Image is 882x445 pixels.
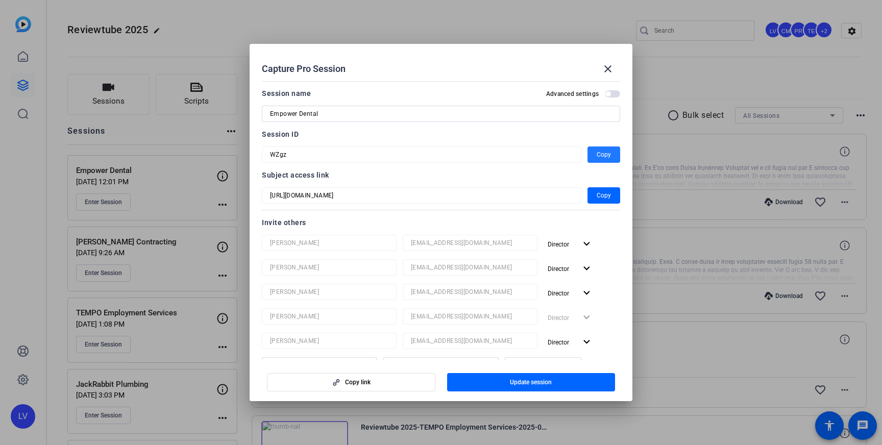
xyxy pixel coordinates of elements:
[411,335,529,347] input: Email...
[270,108,612,120] input: Enter Session Name
[270,149,573,161] input: Session OTP
[447,373,616,391] button: Update session
[270,335,388,347] input: Name...
[580,262,593,275] mat-icon: expand_more
[587,146,620,163] button: Copy
[546,90,599,98] h2: Advanced settings
[544,284,597,302] button: Director
[411,286,529,298] input: Email...
[262,128,620,140] div: Session ID
[597,189,611,202] span: Copy
[548,265,569,273] span: Director
[580,336,593,349] mat-icon: expand_more
[544,235,597,253] button: Director
[544,259,597,278] button: Director
[262,169,620,181] div: Subject access link
[270,189,573,202] input: Session OTP
[597,149,611,161] span: Copy
[411,261,529,274] input: Email...
[267,373,435,391] button: Copy link
[270,286,388,298] input: Name...
[262,87,311,100] div: Session name
[411,237,529,249] input: Email...
[345,378,371,386] span: Copy link
[270,261,388,274] input: Name...
[548,241,569,248] span: Director
[580,238,593,251] mat-icon: expand_more
[510,378,552,386] span: Update session
[270,359,369,372] input: Name...
[270,310,388,323] input: Name...
[270,237,388,249] input: Name...
[391,359,491,372] input: Email...
[262,216,620,229] div: Invite others
[544,333,597,351] button: Director
[548,339,569,346] span: Director
[262,57,620,81] div: Capture Pro Session
[411,310,529,323] input: Email...
[602,63,614,75] mat-icon: close
[548,290,569,297] span: Director
[580,287,593,300] mat-icon: expand_more
[587,187,620,204] button: Copy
